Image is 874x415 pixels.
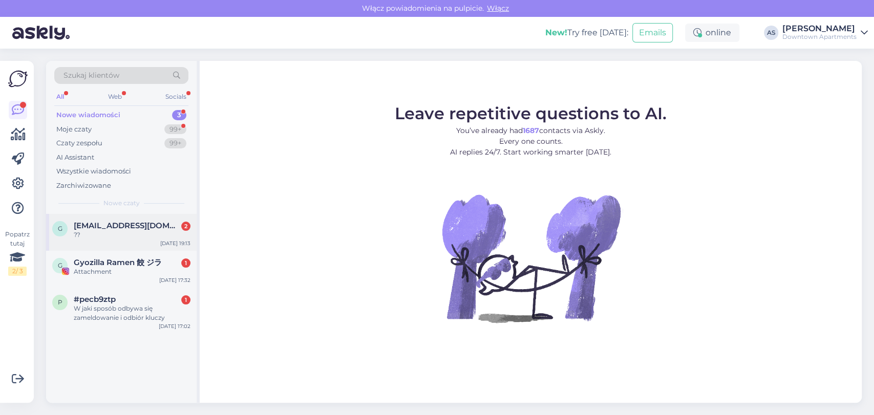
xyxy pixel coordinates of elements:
[523,126,539,135] b: 1687
[782,33,857,41] div: Downtown Apartments
[632,23,673,42] button: Emails
[395,125,667,158] p: You’ve already had contacts via Askly. Every one counts. AI replies 24/7. Start working smarter [...
[58,298,62,306] span: p
[56,166,131,177] div: Wszystkie wiadomości
[439,166,623,350] img: No Chat active
[74,304,190,322] div: W jaki sposób odbywa się zameldowanie i odbiór kluczy
[172,110,186,120] div: 3
[8,69,28,89] img: Askly Logo
[56,181,111,191] div: Zarchiwizowane
[74,258,162,267] span: Gyozilla Ramen 餃 ジラ
[484,4,512,13] span: Włącz
[545,27,628,39] div: Try free [DATE]:
[74,267,190,276] div: Attachment
[164,138,186,148] div: 99+
[103,199,140,208] span: Nowe czaty
[56,138,102,148] div: Czaty zespołu
[164,124,186,135] div: 99+
[163,90,188,103] div: Socials
[56,152,94,163] div: AI Assistant
[74,221,180,230] span: grzynka@interia.pl
[106,90,124,103] div: Web
[159,322,190,330] div: [DATE] 17:02
[181,258,190,268] div: 1
[395,103,667,123] span: Leave repetitive questions to AI.
[58,261,62,269] span: G
[74,295,116,304] span: #pecb9ztp
[181,222,190,231] div: 2
[54,90,66,103] div: All
[8,267,27,276] div: 2 / 3
[63,70,119,81] span: Szukaj klientów
[181,295,190,304] div: 1
[159,276,190,284] div: [DATE] 17:32
[74,230,190,239] div: ??
[782,25,868,41] a: [PERSON_NAME]Downtown Apartments
[782,25,857,33] div: [PERSON_NAME]
[160,239,190,247] div: [DATE] 19:13
[56,110,120,120] div: Nowe wiadomości
[56,124,92,135] div: Moje czaty
[545,28,567,37] b: New!
[8,230,27,276] div: Popatrz tutaj
[58,225,62,232] span: g
[685,24,739,42] div: online
[764,26,778,40] div: AS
